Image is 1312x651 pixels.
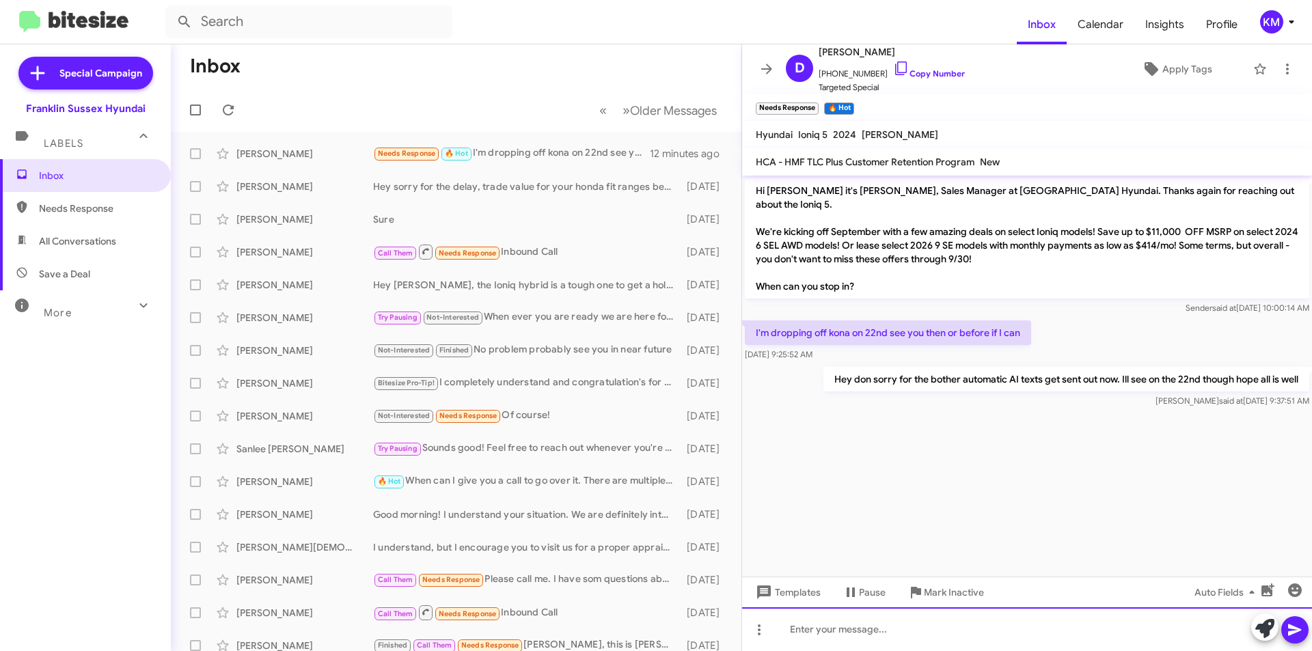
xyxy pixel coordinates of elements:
[680,311,730,324] div: [DATE]
[756,156,974,168] span: HCA - HMF TLC Plus Customer Retention Program
[680,212,730,226] div: [DATE]
[59,66,142,80] span: Special Campaign
[373,572,680,587] div: Please call me. I have som questions about trim levels.
[1195,5,1248,44] span: Profile
[1106,57,1246,81] button: Apply Tags
[373,309,680,325] div: When ever you are ready we are here for you. Heal up glad you are ok
[39,267,90,281] span: Save a Deal
[373,212,680,226] div: Sure
[236,508,373,521] div: [PERSON_NAME]
[373,508,680,521] div: Good morning! I understand your situation. We are definitely interested in buying back your Kona....
[680,442,730,456] div: [DATE]
[832,580,897,605] button: Pause
[756,102,819,115] small: Needs Response
[373,408,680,424] div: Of course!
[819,44,965,60] span: [PERSON_NAME]
[614,96,725,124] button: Next
[1067,5,1134,44] a: Calendar
[236,540,373,554] div: [PERSON_NAME][DEMOGRAPHIC_DATA]
[461,641,519,650] span: Needs Response
[623,102,630,119] span: »
[1248,10,1297,33] button: KM
[373,604,680,621] div: Inbound Call
[833,128,856,141] span: 2024
[630,103,717,118] span: Older Messages
[745,178,1309,299] p: Hi [PERSON_NAME] it's [PERSON_NAME], Sales Manager at [GEOGRAPHIC_DATA] Hyundai. Thanks again for...
[1184,580,1271,605] button: Auto Fields
[680,540,730,554] div: [DATE]
[378,313,418,322] span: Try Pausing
[378,249,413,258] span: Call Them
[236,573,373,587] div: [PERSON_NAME]
[373,243,680,260] div: Inbound Call
[373,473,680,489] div: When can I give you a call to go over it. There are multiple programs available for it. I wouldn'...
[819,81,965,94] span: Targeted Special
[742,580,832,605] button: Templates
[680,278,730,292] div: [DATE]
[236,344,373,357] div: [PERSON_NAME]
[373,278,680,292] div: Hey [PERSON_NAME], the Ioniq hybrid is a tough one to get a hold of here. Most people are keeping...
[236,606,373,620] div: [PERSON_NAME]
[753,580,821,605] span: Templates
[236,180,373,193] div: [PERSON_NAME]
[1134,5,1195,44] a: Insights
[439,346,469,355] span: Finished
[680,376,730,390] div: [DATE]
[924,580,984,605] span: Mark Inactive
[798,128,828,141] span: Ioniq 5
[373,540,680,554] div: I understand, but I encourage you to visit us for a proper appraisal of your Elantra. It ensures ...
[373,375,680,391] div: I completely understand and congratulation's for your daughter . We can help with the process of ...
[599,102,607,119] span: «
[378,641,408,650] span: Finished
[893,68,965,79] a: Copy Number
[439,411,497,420] span: Needs Response
[1194,580,1260,605] span: Auto Fields
[1186,303,1309,313] span: Sender [DATE] 10:00:14 AM
[44,137,83,150] span: Labels
[680,573,730,587] div: [DATE]
[445,149,468,158] span: 🔥 Hot
[1212,303,1236,313] span: said at
[439,609,497,618] span: Needs Response
[680,475,730,488] div: [DATE]
[26,102,146,115] div: Franklin Sussex Hyundai
[378,149,436,158] span: Needs Response
[39,169,155,182] span: Inbox
[680,606,730,620] div: [DATE]
[426,313,479,322] span: Not-Interested
[745,349,812,359] span: [DATE] 9:25:52 AM
[795,57,805,79] span: D
[236,311,373,324] div: [PERSON_NAME]
[591,96,615,124] button: Previous
[439,249,497,258] span: Needs Response
[18,57,153,89] a: Special Campaign
[236,376,373,390] div: [PERSON_NAME]
[373,146,650,161] div: I'm dropping off kona on 22nd see you then or before if I can
[373,342,680,358] div: No problem probably see you in near future
[824,102,853,115] small: 🔥 Hot
[1017,5,1067,44] a: Inbox
[378,411,430,420] span: Not-Interested
[236,278,373,292] div: [PERSON_NAME]
[592,96,725,124] nav: Page navigation example
[680,344,730,357] div: [DATE]
[39,202,155,215] span: Needs Response
[378,346,430,355] span: Not-Interested
[980,156,1000,168] span: New
[1219,396,1243,406] span: said at
[1162,57,1212,81] span: Apply Tags
[236,212,373,226] div: [PERSON_NAME]
[897,580,995,605] button: Mark Inactive
[680,245,730,259] div: [DATE]
[373,441,680,456] div: Sounds good! Feel free to reach out whenever you're ready. Looking forward to hearing from you!
[378,609,413,618] span: Call Them
[236,475,373,488] div: [PERSON_NAME]
[236,245,373,259] div: [PERSON_NAME]
[236,442,373,456] div: Sanlee [PERSON_NAME]
[680,409,730,423] div: [DATE]
[1156,396,1309,406] span: [PERSON_NAME] [DATE] 9:37:51 AM
[680,180,730,193] div: [DATE]
[378,477,401,486] span: 🔥 Hot
[862,128,938,141] span: [PERSON_NAME]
